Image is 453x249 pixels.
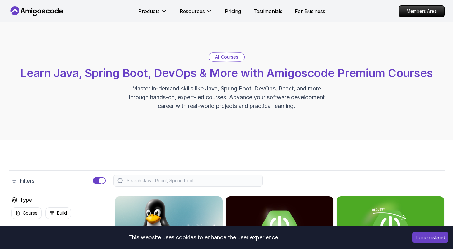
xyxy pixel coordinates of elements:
p: Products [138,7,160,15]
button: Products [138,7,167,20]
button: Resources [180,7,212,20]
h2: Type [20,196,32,203]
input: Search Java, React, Spring boot ... [125,178,259,184]
a: Pricing [225,7,241,15]
p: Filters [20,177,34,184]
p: All Courses [215,54,238,60]
p: Build [57,210,67,216]
button: Build [45,207,71,219]
span: Learn Java, Spring Boot, DevOps & More with Amigoscode Premium Courses [20,66,433,80]
a: Members Area [399,5,445,17]
p: Master in-demand skills like Java, Spring Boot, DevOps, React, and more through hands-on, expert-... [122,84,331,110]
p: Members Area [399,6,444,17]
div: This website uses cookies to enhance the user experience. [5,231,403,244]
button: Accept cookies [412,232,448,243]
button: Course [11,207,42,219]
a: For Business [295,7,325,15]
a: Testimonials [253,7,282,15]
p: Resources [180,7,205,15]
p: Course [23,210,38,216]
